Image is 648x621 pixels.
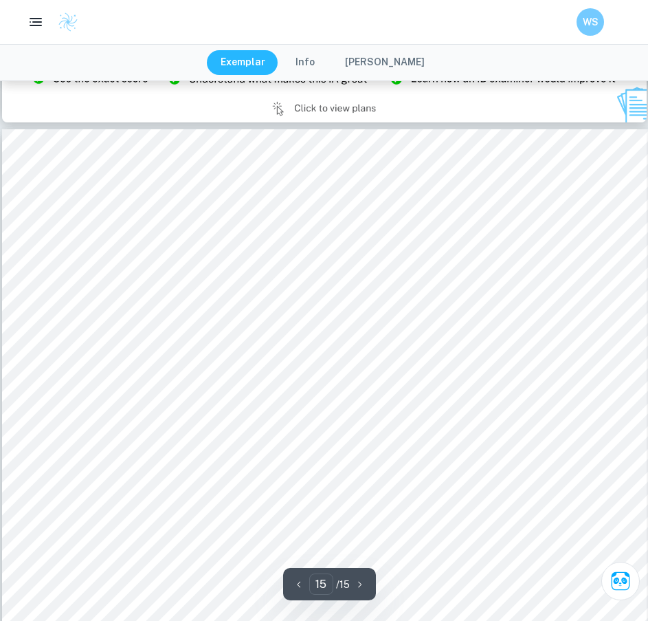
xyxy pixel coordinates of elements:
[49,12,78,32] a: Clastify logo
[583,14,599,30] h6: WS
[577,8,604,36] button: WS
[601,562,640,600] button: Ask Clai
[58,12,78,32] img: Clastify logo
[331,50,438,75] button: [PERSON_NAME]
[336,577,350,592] p: / 15
[207,50,279,75] button: Exemplar
[282,50,328,75] button: Info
